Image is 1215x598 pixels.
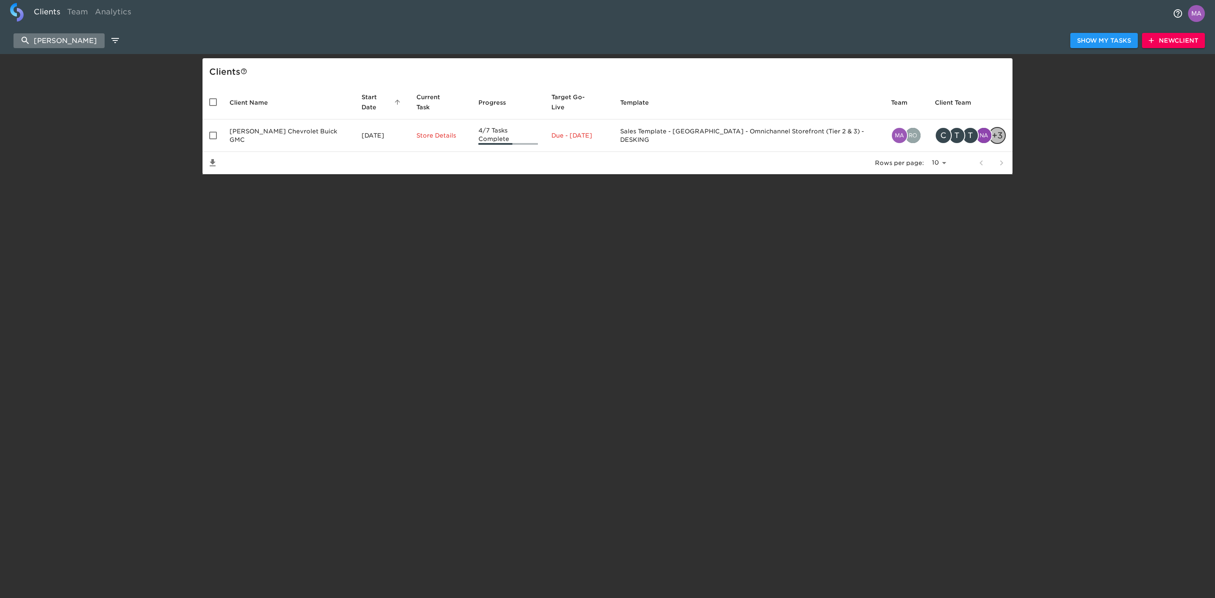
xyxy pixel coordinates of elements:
[892,128,907,143] img: matthew.grajales@cdk.com
[202,153,223,173] button: Save List
[13,33,105,48] input: search
[416,131,465,140] p: Store Details
[989,127,1006,144] div: + 3
[927,157,949,169] select: rows per page
[1077,35,1131,46] span: Show My Tasks
[620,97,660,108] span: Template
[209,65,1009,78] div: Client s
[362,92,403,112] span: Start Date
[875,159,924,167] p: Rows per page:
[229,97,279,108] span: Client Name
[240,68,247,75] svg: This is a list of all of your clients and clients shared with you
[64,3,92,24] a: Team
[108,33,122,48] button: edit
[891,127,921,144] div: matthew.grajales@cdk.com, rohitvarma.addepalli@cdk.com
[1142,33,1205,49] button: NewClient
[948,127,965,144] div: T
[478,97,517,108] span: Progress
[1168,3,1188,24] button: notifications
[935,97,982,108] span: Client Team
[551,92,607,112] span: Target Go-Live
[976,128,991,143] img: naresh.bodla@cdk.com
[1070,33,1138,49] button: Show My Tasks
[1149,35,1198,46] span: New Client
[10,3,24,22] img: logo
[223,119,355,152] td: [PERSON_NAME] Chevrolet Buick GMC
[905,128,921,143] img: rohitvarma.addepalli@cdk.com
[1188,5,1205,22] img: Profile
[472,119,545,152] td: 4/7 Tasks Complete
[30,3,64,24] a: Clients
[613,119,884,152] td: Sales Template - [GEOGRAPHIC_DATA] - Omnichannel Storefront (Tier 2 & 3) - DESKING
[935,127,1006,144] div: charlie.mckee@spurrdealerships.com, tray.duvall@spurrdealerships.com, tammy.otto@spurrdealerships...
[416,92,465,112] span: Current Task
[92,3,135,24] a: Analytics
[355,119,410,152] td: [DATE]
[551,131,607,140] p: Due - [DATE]
[551,92,596,112] span: Calculated based on the start date and the duration of all Tasks contained in this Hub.
[416,92,454,112] span: This is the next Task in this Hub that should be completed
[962,127,979,144] div: T
[891,97,918,108] span: Team
[935,127,952,144] div: C
[202,85,1012,174] table: enhanced table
